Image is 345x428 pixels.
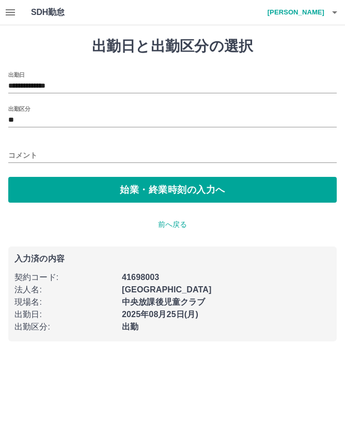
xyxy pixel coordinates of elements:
[14,255,331,263] p: 入力済の内容
[122,310,198,319] b: 2025年08月25日(月)
[8,38,337,55] h1: 出勤日と出勤区分の選択
[8,219,337,230] p: 前へ戻る
[14,284,116,296] p: 法人名 :
[122,298,206,306] b: 中央放課後児童クラブ
[122,285,212,294] b: [GEOGRAPHIC_DATA]
[122,322,138,331] b: 出勤
[8,71,25,78] label: 出勤日
[8,105,30,112] label: 出勤区分
[14,308,116,321] p: 出勤日 :
[14,271,116,284] p: 契約コード :
[122,273,159,282] b: 41698003
[8,177,337,203] button: 始業・終業時刻の入力へ
[14,321,116,333] p: 出勤区分 :
[14,296,116,308] p: 現場名 :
